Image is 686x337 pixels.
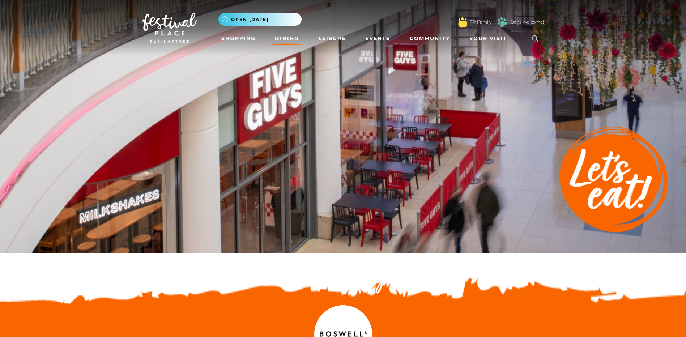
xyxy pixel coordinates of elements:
a: Dogs Welcome! [510,19,544,25]
a: Your Visit [466,32,514,45]
a: Leisure [316,32,349,45]
a: Events [362,32,393,45]
a: Shopping [218,32,259,45]
button: Open [DATE] [218,13,302,26]
img: Festival Place Logo [142,13,197,43]
a: FP Family [470,19,491,25]
span: Open [DATE] [231,16,269,23]
span: Your Visit [469,35,507,42]
a: Dining [272,32,302,45]
h2: Discover something new... [142,268,544,291]
a: Community [407,32,453,45]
